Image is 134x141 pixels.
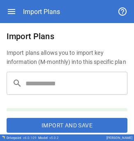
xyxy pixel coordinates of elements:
div: Retail [20,110,124,120]
h6: Import Plans [7,30,127,43]
button: Import and Save [7,118,127,133]
h6: Import plans allows you to import key information (M-monthly) into this specific plan [7,49,127,67]
div: Drivepoint [7,136,37,140]
div: [PERSON_NAME] [106,136,132,140]
div: Model [38,136,59,140]
img: Drivepoint [2,136,5,139]
span: v 5.0.2 [49,136,59,140]
span: search [12,78,22,88]
div: Import Plans [23,8,60,16]
span: v 6.0.109 [23,136,37,140]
